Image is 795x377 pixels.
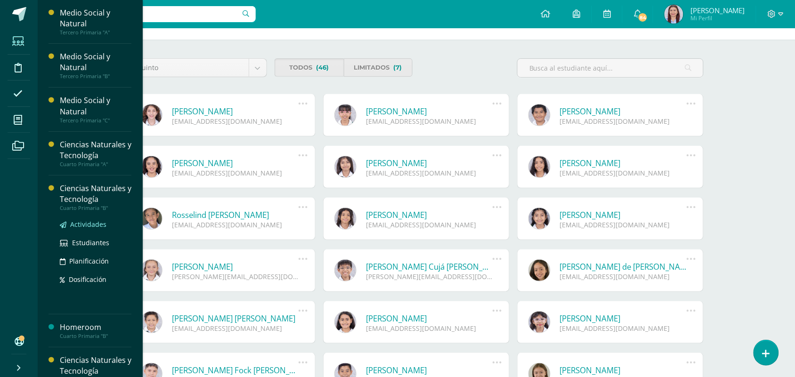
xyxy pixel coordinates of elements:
a: Quinto [130,59,267,77]
div: [EMAIL_ADDRESS][DOMAIN_NAME] [560,117,687,126]
a: [PERSON_NAME] [172,158,299,168]
span: Quinto [137,59,242,77]
div: [EMAIL_ADDRESS][DOMAIN_NAME] [366,168,493,177]
a: [PERSON_NAME] [560,209,687,220]
div: [EMAIL_ADDRESS][DOMAIN_NAME] [172,220,299,229]
a: Limitados(7) [344,58,413,77]
a: [PERSON_NAME] [366,106,493,117]
div: Cuarto Primaria "B" [60,333,131,339]
a: [PERSON_NAME] [366,209,493,220]
div: [PERSON_NAME][EMAIL_ADDRESS][DOMAIN_NAME] [172,272,299,281]
div: Tercero Primaria "C" [60,117,131,124]
span: Actividades [70,220,106,229]
a: [PERSON_NAME] [560,158,687,168]
div: Medio Social y Natural [60,51,131,73]
a: Medio Social y NaturalTercero Primaria "C" [60,95,131,123]
a: [PERSON_NAME] [560,106,687,117]
div: [EMAIL_ADDRESS][DOMAIN_NAME] [560,220,687,229]
input: Busca un usuario... [44,6,256,22]
div: Cuarto Primaria "B" [60,205,131,211]
a: Rosselind [PERSON_NAME] [172,209,299,220]
a: [PERSON_NAME] [172,106,299,117]
div: Ciencias Naturales y Tecnología [60,183,131,205]
a: Ciencias Naturales y TecnologíaCuarto Primaria "B" [60,183,131,211]
div: Medio Social y Natural [60,8,131,29]
div: [PERSON_NAME][EMAIL_ADDRESS][DOMAIN_NAME] [366,272,493,281]
span: Dosificación [69,275,106,284]
div: Homeroom [60,322,131,333]
a: [PERSON_NAME] de [PERSON_NAME] [560,261,687,272]
a: Ciencias Naturales y TecnologíaCuarto Primaria "A" [60,139,131,168]
a: Actividades [60,219,131,230]
span: Mi Perfil [690,14,745,22]
div: [EMAIL_ADDRESS][DOMAIN_NAME] [172,117,299,126]
div: [EMAIL_ADDRESS][DOMAIN_NAME] [172,168,299,177]
a: [PERSON_NAME] [366,158,493,168]
span: Estudiantes [72,238,109,247]
a: [PERSON_NAME] [366,365,493,376]
a: [PERSON_NAME] Cujá [PERSON_NAME] [366,261,493,272]
div: [EMAIL_ADDRESS][DOMAIN_NAME] [366,117,493,126]
span: 84 [638,12,648,23]
a: Planificación [60,256,131,266]
div: Cuarto Primaria "A" [60,161,131,168]
div: [EMAIL_ADDRESS][DOMAIN_NAME] [172,324,299,333]
span: (7) [394,59,402,76]
div: Ciencias Naturales y Tecnología [60,139,131,161]
div: [EMAIL_ADDRESS][DOMAIN_NAME] [560,324,687,333]
a: Dosificación [60,274,131,285]
a: Todos(46) [275,58,344,77]
a: [PERSON_NAME] [560,365,687,376]
div: Medio Social y Natural [60,95,131,117]
a: Medio Social y NaturalTercero Primaria "B" [60,51,131,80]
div: Ciencias Naturales y Tecnología [60,355,131,377]
div: [EMAIL_ADDRESS][DOMAIN_NAME] [560,168,687,177]
div: Tercero Primaria "B" [60,73,131,80]
span: Planificación [69,257,109,265]
div: [EMAIL_ADDRESS][DOMAIN_NAME] [366,324,493,333]
a: [PERSON_NAME] [172,261,299,272]
div: [EMAIL_ADDRESS][DOMAIN_NAME] [366,220,493,229]
a: [PERSON_NAME] [PERSON_NAME] [172,313,299,324]
div: [EMAIL_ADDRESS][DOMAIN_NAME] [560,272,687,281]
a: Medio Social y NaturalTercero Primaria "A" [60,8,131,36]
img: 38001f5ea22848a8fd28233dcc7388bd.png [665,5,683,24]
a: HomeroomCuarto Primaria "B" [60,322,131,339]
a: Estudiantes [60,237,131,248]
span: (46) [316,59,329,76]
a: [PERSON_NAME] [366,313,493,324]
a: [PERSON_NAME] Fock [PERSON_NAME] [172,365,299,376]
a: [PERSON_NAME] [560,313,687,324]
span: [PERSON_NAME] [690,6,745,15]
input: Busca al estudiante aquí... [518,59,703,77]
div: Tercero Primaria "A" [60,29,131,36]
